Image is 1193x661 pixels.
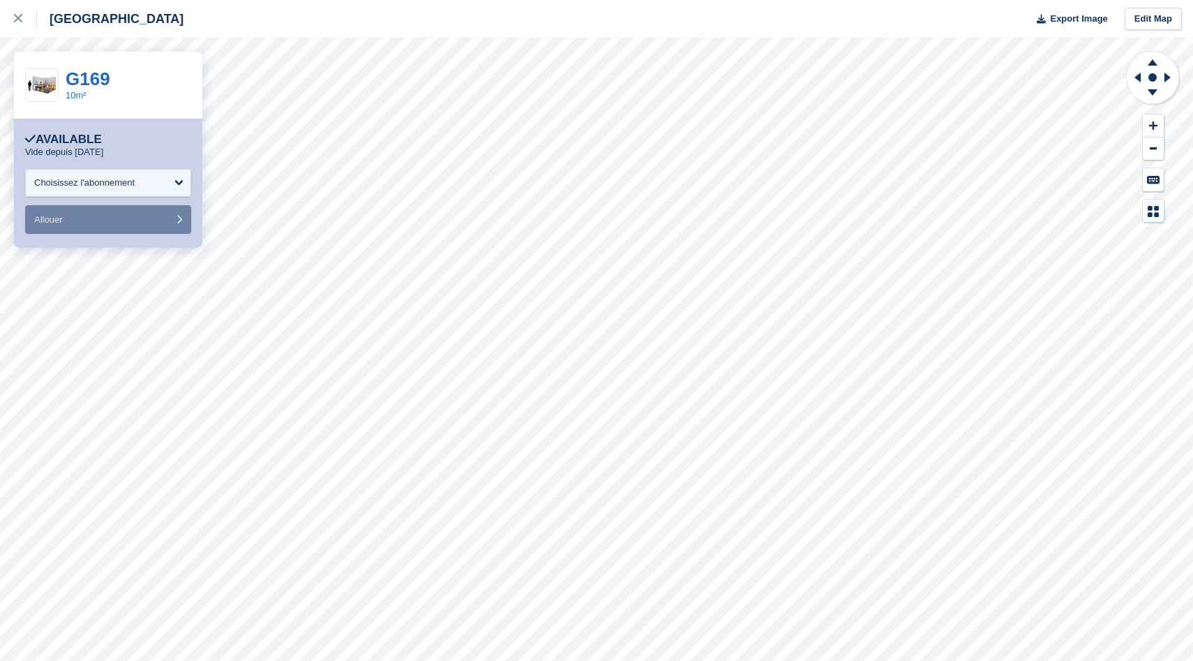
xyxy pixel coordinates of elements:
[1143,200,1164,223] button: Map Legend
[1143,168,1164,191] button: Keyboard Shortcuts
[1143,114,1164,138] button: Zoom In
[1028,8,1108,31] button: Export Image
[34,176,135,190] div: Choisissez l'abonnement
[1143,138,1164,161] button: Zoom Out
[66,90,87,101] a: 10m²
[25,133,102,147] div: Available
[66,68,110,89] a: G169
[1050,12,1107,26] span: Export Image
[37,10,183,27] div: [GEOGRAPHIC_DATA]
[26,73,58,98] img: 100-sqft-unit%20(7).jpg
[1125,8,1182,31] a: Edit Map
[25,205,191,234] button: Allouer
[34,214,62,225] span: Allouer
[25,147,103,158] p: Vide depuis [DATE]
